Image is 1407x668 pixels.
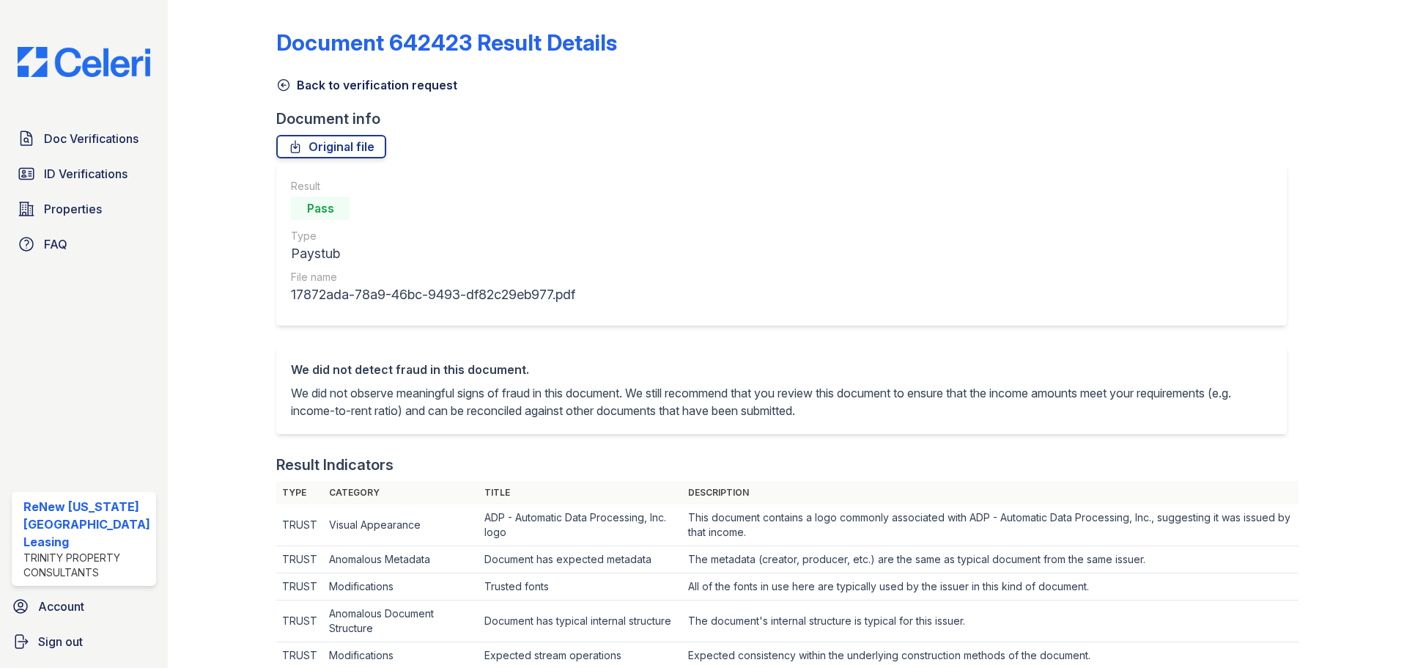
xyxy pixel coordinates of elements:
td: Visual Appearance [323,504,478,546]
a: ID Verifications [12,159,156,188]
span: Account [38,598,84,615]
a: Properties [12,194,156,224]
td: TRUST [276,601,323,642]
img: CE_Logo_Blue-a8612792a0a2168367f1c8372b55b34899dd931a85d93a1a3d3e32e68fde9ad4.png [6,47,162,77]
div: We did not detect fraud in this document. [291,361,1272,378]
td: Anomalous Metadata [323,546,478,573]
th: Description [682,481,1299,504]
div: Result [291,179,575,194]
td: All of the fonts in use here are typically used by the issuer in this kind of document. [682,573,1299,601]
td: Modifications [323,573,478,601]
span: FAQ [44,235,67,253]
p: We did not observe meaningful signs of fraud in this document. We still recommend that you review... [291,384,1272,419]
td: This document contains a logo commonly associated with ADP - Automatic Data Processing, Inc., sug... [682,504,1299,546]
td: The document's internal structure is typical for this issuer. [682,601,1299,642]
th: Title [479,481,682,504]
div: Paystub [291,243,575,264]
div: Pass [291,197,350,220]
td: TRUST [276,546,323,573]
td: Trusted fonts [479,573,682,601]
div: ReNew [US_STATE][GEOGRAPHIC_DATA] Leasing [23,498,150,551]
span: Properties [44,200,102,218]
div: Document info [276,109,1299,129]
th: Type [276,481,323,504]
span: Doc Verifications [44,130,139,147]
td: The metadata (creator, producer, etc.) are the same as typical document from the same issuer. [682,546,1299,573]
div: File name [291,270,575,285]
a: Sign out [6,627,162,656]
div: Type [291,229,575,243]
td: Document has expected metadata [479,546,682,573]
a: Original file [276,135,386,158]
td: Document has typical internal structure [479,601,682,642]
td: TRUST [276,504,323,546]
div: Trinity Property Consultants [23,551,150,580]
div: Result Indicators [276,455,394,475]
a: FAQ [12,230,156,259]
span: Sign out [38,633,83,650]
td: TRUST [276,573,323,601]
td: ADP - Automatic Data Processing, Inc. logo [479,504,682,546]
a: Doc Verifications [12,124,156,153]
div: 17872ada-78a9-46bc-9493-df82c29eb977.pdf [291,285,575,305]
span: ID Verifications [44,165,128,183]
a: Back to verification request [276,76,457,94]
a: Account [6,592,162,621]
th: Category [323,481,478,504]
a: Document 642423 Result Details [276,29,617,56]
td: Anomalous Document Structure [323,601,478,642]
